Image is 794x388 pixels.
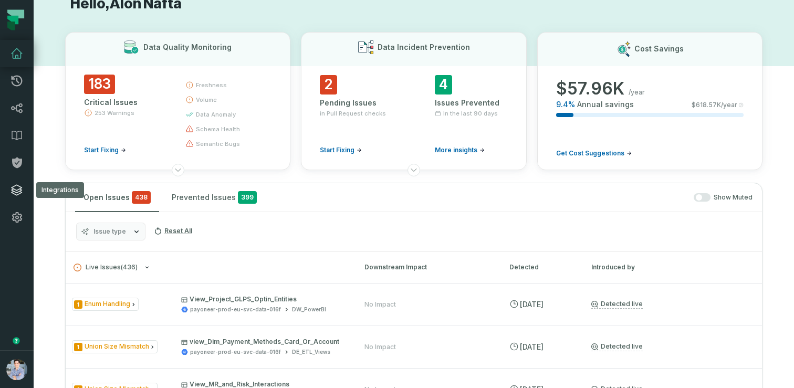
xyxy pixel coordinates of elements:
[629,88,645,97] span: /year
[65,32,290,170] button: Data Quality Monitoring183Critical Issues253 WarningsStart Fixingfreshnessvolumedata anomalyschem...
[269,193,753,202] div: Show Muted
[12,336,21,345] div: Tooltip anchor
[190,348,281,356] div: payoneer-prod-eu-svc-data-016f
[196,125,240,133] span: schema health
[143,42,232,53] h3: Data Quality Monitoring
[84,75,115,94] span: 183
[292,348,330,356] div: DE_ETL_Views
[435,75,452,95] span: 4
[196,110,236,119] span: data anomaly
[591,263,754,272] div: Introduced by
[435,98,508,108] div: Issues Prevented
[556,149,624,158] span: Get Cost Suggestions
[364,343,396,351] div: No Impact
[509,263,572,272] div: Detected
[577,99,634,110] span: Annual savings
[556,149,632,158] a: Get Cost Suggestions
[692,101,737,109] span: $ 618.57K /year
[320,109,386,118] span: in Pull Request checks
[74,343,82,351] span: Severity
[74,264,138,271] span: Live Issues ( 436 )
[93,227,126,236] span: Issue type
[364,300,396,309] div: No Impact
[72,298,139,311] span: Issue Type
[591,342,643,351] a: Detected live
[95,109,134,117] span: 253 Warnings
[84,146,119,154] span: Start Fixing
[74,300,82,309] span: Severity
[196,140,240,148] span: semantic bugs
[443,109,498,118] span: In the last 90 days
[181,338,345,346] p: view_Dim_Payment_Methods_Card_Or_Account
[190,306,281,313] div: payoneer-prod-eu-svc-data-016f
[84,97,166,108] div: Critical Issues
[537,32,762,170] button: Cost Savings$57.96K/year9.4%Annual savings$618.57K/yearGet Cost Suggestions
[74,264,346,271] button: Live Issues(436)
[163,183,265,212] button: Prevented Issues
[556,99,575,110] span: 9.4 %
[320,146,362,154] a: Start Fixing
[364,263,490,272] div: Downstream Impact
[72,340,158,353] span: Issue Type
[556,78,624,99] span: $ 57.96K
[75,183,159,212] button: Open Issues
[150,223,196,239] button: Reset All
[435,146,477,154] span: More insights
[520,342,544,351] relative-time: Aug 26, 2025, 6:02 AM PDT
[238,191,257,204] span: 399
[320,146,354,154] span: Start Fixing
[520,300,544,309] relative-time: Aug 26, 2025, 6:02 AM PDT
[591,300,643,309] a: Detected live
[634,44,684,54] h3: Cost Savings
[301,32,526,170] button: Data Incident Prevention2Pending Issuesin Pull Request checksStart Fixing4Issues PreventedIn the ...
[292,306,326,313] div: DW_PowerBI
[435,146,485,154] a: More insights
[196,81,227,89] span: freshness
[378,42,470,53] h3: Data Incident Prevention
[320,98,393,108] div: Pending Issues
[320,75,337,95] span: 2
[6,359,27,380] img: avatar of Alon Nafta
[84,146,126,154] a: Start Fixing
[196,96,217,104] span: volume
[181,295,345,303] p: View_Project_GLPS_Optin_Entities
[132,191,151,204] span: critical issues and errors combined
[76,223,145,240] button: Issue type
[36,182,84,198] div: Integrations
